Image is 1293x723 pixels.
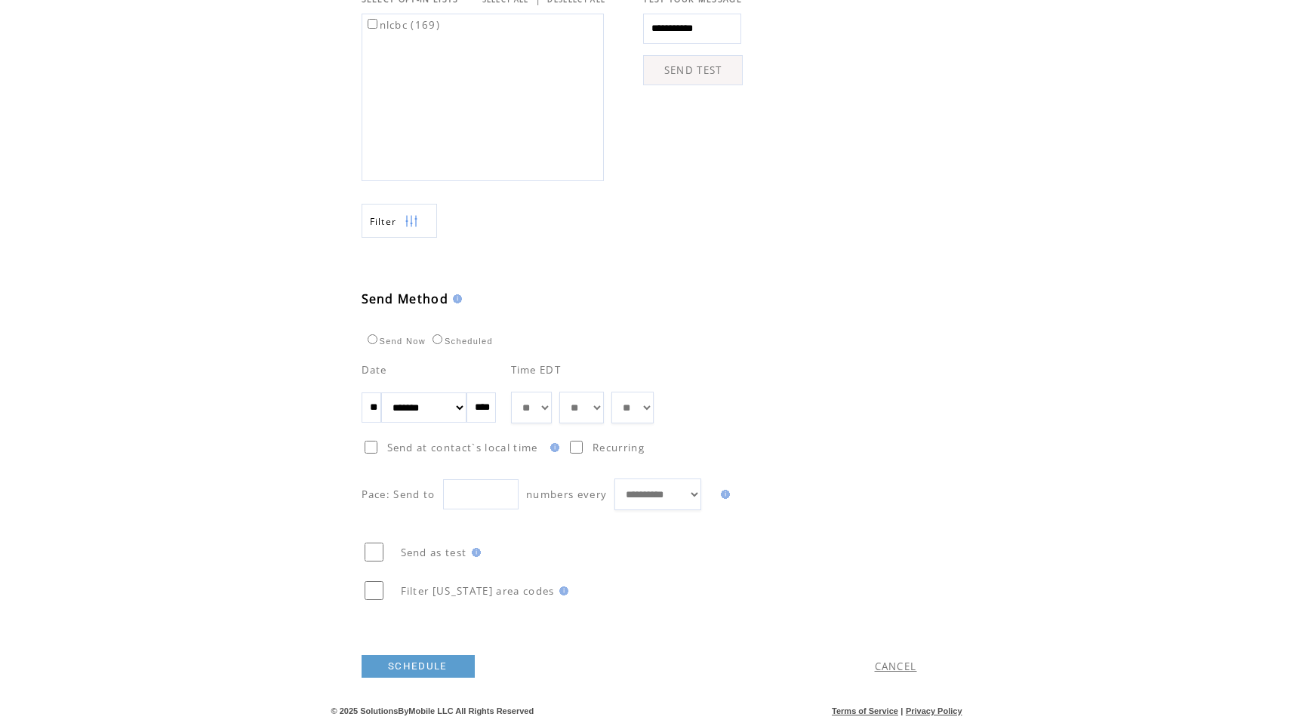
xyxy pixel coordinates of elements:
[370,215,397,228] span: Show filters
[387,441,538,454] span: Send at contact`s local time
[368,19,377,29] input: nlcbc (169)
[593,441,645,454] span: Recurring
[875,660,917,673] a: CANCEL
[906,706,962,715] a: Privacy Policy
[362,204,437,238] a: Filter
[900,706,903,715] span: |
[401,584,555,598] span: Filter [US_STATE] area codes
[433,334,442,344] input: Scheduled
[546,443,559,452] img: help.gif
[401,546,467,559] span: Send as test
[467,548,481,557] img: help.gif
[511,363,562,377] span: Time EDT
[429,337,493,346] label: Scheduled
[365,18,441,32] label: nlcbc (169)
[331,706,534,715] span: © 2025 SolutionsByMobile LLC All Rights Reserved
[362,488,436,501] span: Pace: Send to
[526,488,607,501] span: numbers every
[405,205,418,238] img: filters.png
[716,490,730,499] img: help.gif
[555,586,568,595] img: help.gif
[643,55,743,85] a: SEND TEST
[362,655,475,678] a: SCHEDULE
[368,334,377,344] input: Send Now
[362,363,387,377] span: Date
[362,291,449,307] span: Send Method
[364,337,426,346] label: Send Now
[448,294,462,303] img: help.gif
[832,706,898,715] a: Terms of Service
